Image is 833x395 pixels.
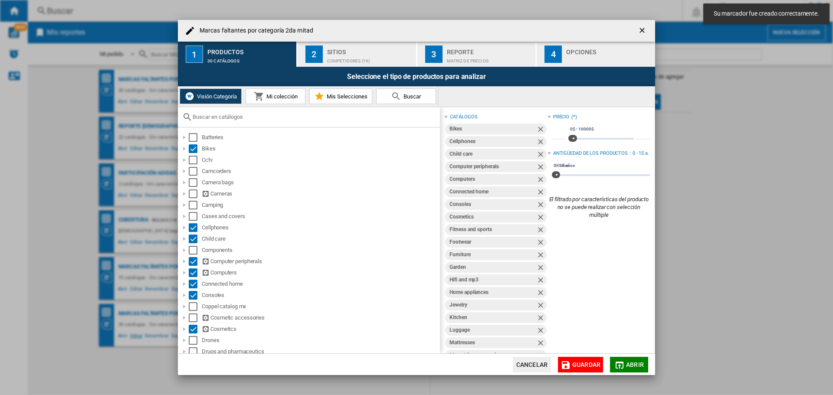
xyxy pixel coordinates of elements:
[202,347,439,356] div: Drugs and pharmaceutics
[202,167,439,176] div: Camcorders
[449,212,536,222] div: Cosmetics
[180,88,242,104] button: Visión Categoría
[449,186,536,197] div: Connected home
[202,257,439,266] div: Computer peripherals
[202,313,439,322] div: Cosmetic accessories
[207,45,293,54] div: Productos
[572,361,600,368] span: Guardar
[189,167,202,176] md-checkbox: Select
[298,42,417,67] button: 2 Sitios Competidores (16)
[449,274,536,285] div: Hifi and mp3
[202,223,439,232] div: Cellphones
[558,357,603,372] button: Guardar
[202,156,439,164] div: Cctv
[449,199,536,210] div: Consoles
[189,223,202,232] md-checkbox: Select
[189,302,202,311] md-checkbox: Select
[189,313,202,322] md-checkbox: Select
[447,45,532,54] div: Reporte
[401,93,421,100] span: Buscar
[552,162,576,169] span: 0 - 15 años
[536,251,547,261] ng-md-icon: Quitar
[189,235,202,243] md-checkbox: Select
[553,114,569,121] div: Precio
[449,224,536,235] div: Fitness and sports
[202,144,439,153] div: Bikes
[202,336,439,345] div: Drones
[536,313,547,324] ng-md-icon: Quitar
[186,46,203,63] div: 1
[536,175,547,186] ng-md-icon: Quitar
[449,174,536,185] div: Computers
[202,133,439,142] div: Batteries
[189,325,202,333] md-checkbox: Select
[178,42,297,67] button: 1 Productos 30 catálogos
[447,54,532,63] div: Matriz de precios
[178,20,655,375] md-dialog: Marcas faltantes ...
[566,45,652,54] div: Opciones
[536,263,547,274] ng-md-icon: Quitar
[638,26,648,36] ng-md-icon: getI18NText('BUTTONS.CLOSE_DIALOG')
[449,262,536,273] div: Garden
[610,357,648,372] button: Abrir
[449,300,536,310] div: Jewelry
[553,150,628,157] div: Antigüedad de los productos
[626,361,644,368] span: Abrir
[376,88,436,104] button: Buscar
[449,124,536,134] div: Bikes
[189,156,202,164] md-checkbox: Select
[189,268,202,277] md-checkbox: Select
[202,189,439,198] div: Cameras
[189,336,202,345] md-checkbox: Select
[202,246,439,255] div: Components
[189,246,202,255] md-checkbox: Select
[202,178,439,187] div: Camera bags
[202,325,439,333] div: Cosmetics
[202,280,439,288] div: Connected home
[193,114,436,120] input: Buscar en catálogos
[189,144,202,153] md-checkbox: Select
[264,93,298,100] span: Mi colección
[425,46,443,63] div: 3
[449,149,536,160] div: Child care
[449,337,536,348] div: Mattresses
[544,46,562,63] div: 4
[711,10,822,18] span: Su marcador fue creado correctamente.
[536,288,547,299] ng-md-icon: Quitar
[449,350,536,361] div: Motorbike accessories
[536,137,547,148] ng-md-icon: Quitar
[195,26,313,35] h4: Marcas faltantes por categoría 2da mitad
[189,280,202,288] md-checkbox: Select
[202,201,439,209] div: Camping
[536,200,547,211] ng-md-icon: Quitar
[189,178,202,187] md-checkbox: Select
[536,150,547,160] ng-md-icon: Quitar
[536,301,547,311] ng-md-icon: Quitar
[202,235,439,243] div: Child care
[536,125,547,135] ng-md-icon: Quitar
[184,91,195,101] img: wiser-icon-white.png
[305,46,323,63] div: 2
[189,291,202,300] md-checkbox: Select
[513,357,551,372] button: Cancelar
[325,93,367,100] span: Mis Selecciones
[536,225,547,236] ng-md-icon: Quitar
[449,312,536,323] div: Kitchen
[449,249,536,260] div: Furniture
[536,188,547,198] ng-md-icon: Quitar
[536,326,547,336] ng-md-icon: Quitar
[189,133,202,142] md-checkbox: Select
[449,136,536,147] div: Cellphones
[178,67,655,86] div: Seleccione el tipo de productos para analizar
[449,161,536,172] div: Computer peripherals
[417,42,537,67] button: 3 Reporte Matriz de precios
[449,325,536,336] div: Luggage
[327,45,413,54] div: Sitios
[327,54,413,63] div: Competidores (16)
[536,276,547,286] ng-md-icon: Quitar
[634,22,652,39] button: getI18NText('BUTTONS.CLOSE_DIALOG')
[449,287,536,298] div: Home appliances
[548,196,650,219] div: El filtrado por características del producto no se puede realizar con selección múltiple
[189,212,202,221] md-checkbox: Select
[207,54,293,63] div: 30 catálogos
